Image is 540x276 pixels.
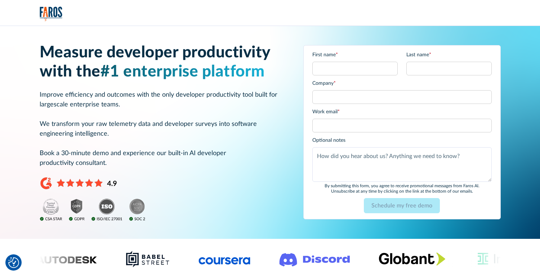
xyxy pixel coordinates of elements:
label: Optional notes [312,137,492,144]
p: Improve efficiency and outcomes with the only developer productivity tool built for largescale en... [40,90,286,168]
img: Logo of the analytics and reporting company Faros. [40,6,63,21]
label: Work email [312,108,492,116]
img: ISO, GDPR, SOC2, and CSA Star compliance badges [40,198,146,222]
img: Logo of the communication platform Discord. [280,251,350,267]
img: Revisit consent button [8,257,19,268]
img: Globant's logo [379,252,446,266]
h1: Measure developer productivity with the [40,43,286,82]
label: Company [312,80,492,87]
input: Schedule my free demo [364,198,440,213]
label: Last name [406,51,492,59]
a: home [40,6,63,21]
div: By submitting this form, you agree to receive promotional messages from Faros Al. Unsubscribe at ... [312,183,492,194]
span: #1 enterprise platform [101,64,265,80]
img: Logo of the online learning platform Coursera. [199,253,251,265]
img: 4.9 stars on G2 [40,177,117,190]
form: Email Form [312,51,492,213]
img: Babel Street logo png [126,250,170,268]
label: First name [312,51,398,59]
button: Cookie Settings [8,257,19,268]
